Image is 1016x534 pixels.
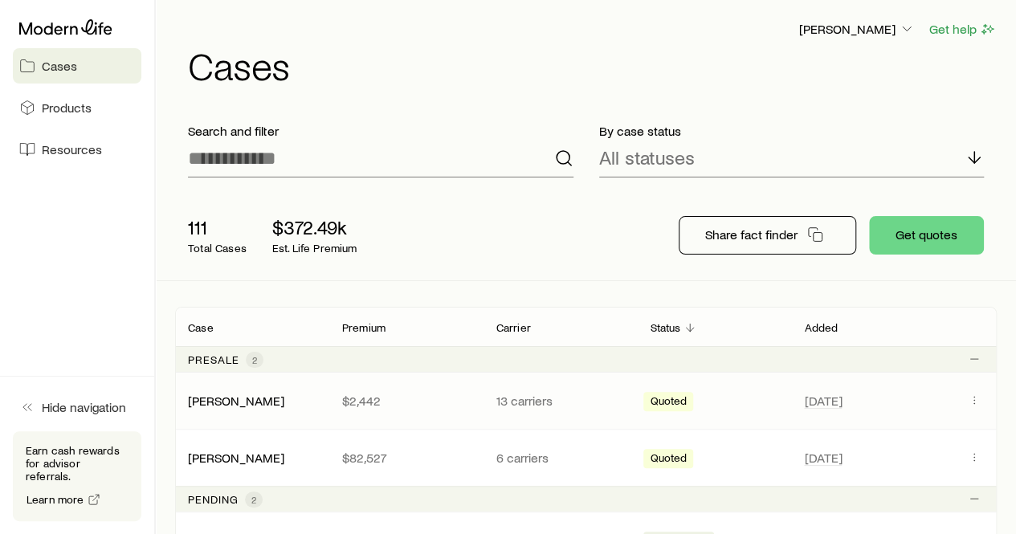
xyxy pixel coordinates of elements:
span: Quoted [650,451,687,468]
div: Earn cash rewards for advisor referrals.Learn more [13,431,141,521]
h1: Cases [188,46,997,84]
p: Status [650,321,680,334]
p: Premium [342,321,386,334]
span: 2 [252,353,257,366]
p: By case status [599,123,985,139]
button: [PERSON_NAME] [798,20,916,39]
p: Presale [188,353,239,366]
span: Learn more [27,494,84,505]
span: [DATE] [804,450,842,466]
a: Resources [13,132,141,167]
p: All statuses [599,146,695,169]
p: 6 carriers [496,450,625,466]
button: Get help [928,20,997,39]
p: $2,442 [342,393,471,409]
span: Resources [42,141,102,157]
span: Hide navigation [42,399,126,415]
a: [PERSON_NAME] [188,393,284,408]
p: Added [804,321,838,334]
button: Get quotes [869,216,984,255]
div: [PERSON_NAME] [188,393,284,410]
a: Cases [13,48,141,84]
span: [DATE] [804,393,842,409]
span: Products [42,100,92,116]
p: [PERSON_NAME] [799,21,915,37]
a: Products [13,90,141,125]
p: $372.49k [272,216,357,238]
p: Carrier [496,321,531,334]
p: Earn cash rewards for advisor referrals. [26,444,129,483]
p: Share fact finder [705,226,798,243]
p: Est. Life Premium [272,242,357,255]
p: Total Cases [188,242,247,255]
p: Case [188,321,214,334]
button: Hide navigation [13,389,141,425]
a: [PERSON_NAME] [188,450,284,465]
span: Cases [42,58,77,74]
button: Share fact finder [679,216,856,255]
p: 111 [188,216,247,238]
p: 13 carriers [496,393,625,409]
p: Search and filter [188,123,573,139]
p: Pending [188,493,239,506]
div: [PERSON_NAME] [188,450,284,467]
span: Quoted [650,394,687,411]
p: $82,527 [342,450,471,466]
span: 2 [251,493,256,506]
